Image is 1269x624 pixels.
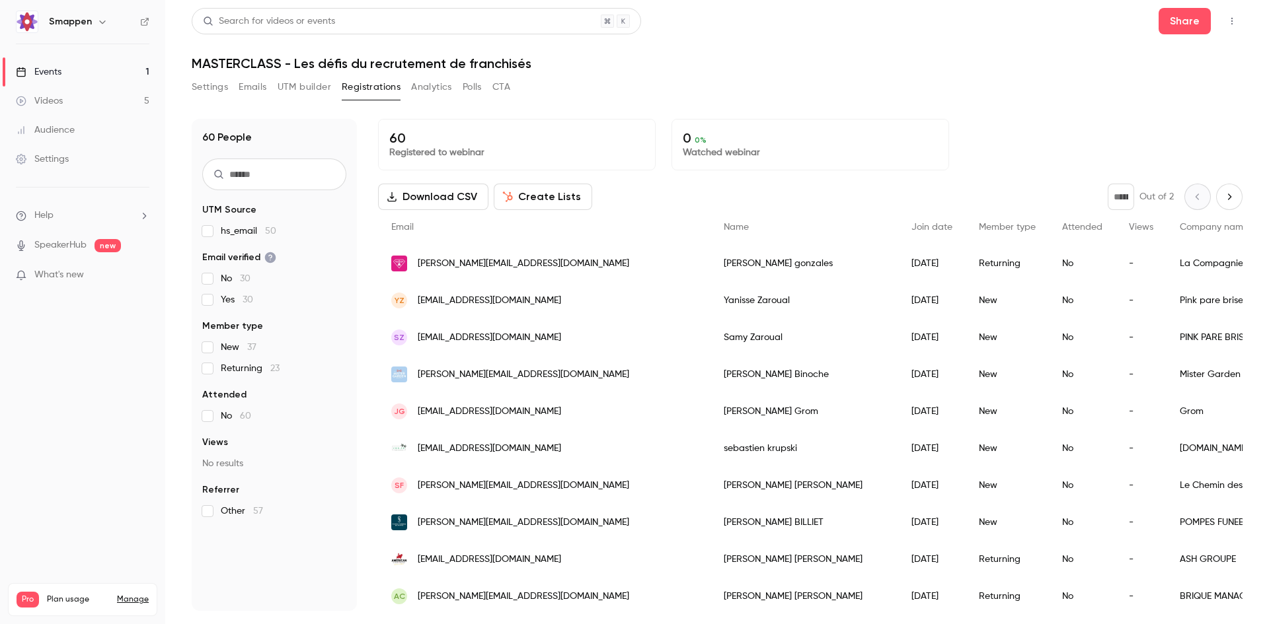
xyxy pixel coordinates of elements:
[49,15,92,28] h6: Smappen
[221,409,251,423] span: No
[192,77,228,98] button: Settings
[966,578,1049,615] div: Returning
[711,578,898,615] div: [PERSON_NAME] [PERSON_NAME]
[683,130,938,146] p: 0
[898,282,966,319] div: [DATE]
[966,430,1049,467] div: New
[966,245,1049,282] div: Returning
[202,129,252,145] h1: 60 People
[711,541,898,578] div: [PERSON_NAME] [PERSON_NAME]
[711,430,898,467] div: sebastien krupski
[1049,430,1116,467] div: No
[221,362,280,375] span: Returning
[418,590,629,604] span: [PERSON_NAME][EMAIL_ADDRESS][DOMAIN_NAME]
[418,331,561,345] span: [EMAIL_ADDRESS][DOMAIN_NAME]
[966,356,1049,393] div: New
[418,479,629,493] span: [PERSON_NAME][EMAIL_ADDRESS][DOMAIN_NAME]
[202,457,346,470] p: No results
[391,256,407,271] img: compagnie-deboucheurs.com
[395,479,404,491] span: SF
[492,77,510,98] button: CTA
[202,320,263,333] span: Member type
[898,504,966,541] div: [DATE]
[1062,223,1102,232] span: Attended
[711,504,898,541] div: [PERSON_NAME] BILLIET
[1049,504,1116,541] div: No
[1116,393,1167,430] div: -
[202,388,247,401] span: Attended
[966,504,1049,541] div: New
[202,203,346,518] section: facet-groups
[724,223,749,232] span: Name
[711,245,898,282] div: [PERSON_NAME] gonzales
[411,77,452,98] button: Analytics
[1049,578,1116,615] div: No
[1116,356,1167,393] div: -
[1116,245,1167,282] div: -
[1049,541,1116,578] div: No
[1049,467,1116,504] div: No
[391,223,414,232] span: Email
[1049,356,1116,393] div: No
[394,590,405,602] span: AC
[239,77,266,98] button: Emails
[711,467,898,504] div: [PERSON_NAME] [PERSON_NAME]
[16,65,61,79] div: Events
[202,483,239,497] span: Referrer
[221,225,276,238] span: hs_email
[711,356,898,393] div: [PERSON_NAME] Binoche
[16,153,69,166] div: Settings
[253,506,263,516] span: 57
[16,209,149,223] li: help-dropdown-opener
[1049,319,1116,356] div: No
[898,578,966,615] div: [DATE]
[695,135,707,145] span: 0 %
[898,319,966,356] div: [DATE]
[1049,282,1116,319] div: No
[240,274,250,283] span: 30
[418,553,561,567] span: [EMAIL_ADDRESS][DOMAIN_NAME]
[966,467,1049,504] div: New
[391,551,407,567] img: ashgroupe.fr
[34,209,54,223] span: Help
[1129,223,1153,232] span: Views
[1159,8,1211,34] button: Share
[979,223,1036,232] span: Member type
[1116,282,1167,319] div: -
[1116,578,1167,615] div: -
[202,203,256,217] span: UTM Source
[247,343,256,352] span: 37
[391,366,407,382] img: mister-garden.com
[418,405,561,419] span: [EMAIL_ADDRESS][DOMAIN_NAME]
[898,541,966,578] div: [DATE]
[711,319,898,356] div: Samy Zaroual
[16,94,63,108] div: Videos
[1049,245,1116,282] div: No
[418,516,629,530] span: [PERSON_NAME][EMAIL_ADDRESS][DOMAIN_NAME]
[966,282,1049,319] div: New
[391,440,407,456] img: cbd.fr
[711,393,898,430] div: [PERSON_NAME] Grom
[221,293,253,306] span: Yes
[418,257,629,271] span: [PERSON_NAME][EMAIL_ADDRESS][DOMAIN_NAME]
[34,238,87,252] a: SpeakerHub
[202,251,276,264] span: Email verified
[898,430,966,467] div: [DATE]
[1139,190,1174,203] p: Out of 2
[463,77,482,98] button: Polls
[278,77,331,98] button: UTM builder
[418,294,561,308] span: [EMAIL_ADDRESS][DOMAIN_NAME]
[1116,319,1167,356] div: -
[192,55,1243,71] h1: MASTERCLASS - Les défis du recrutement de franchisés
[966,541,1049,578] div: Returning
[243,295,253,304] span: 30
[418,442,561,456] span: [EMAIL_ADDRESS][DOMAIN_NAME]
[34,268,84,282] span: What's new
[117,594,149,605] a: Manage
[966,393,1049,430] div: New
[1116,504,1167,541] div: -
[342,77,401,98] button: Registrations
[47,594,109,605] span: Plan usage
[1116,430,1167,467] div: -
[389,146,644,159] p: Registered to webinar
